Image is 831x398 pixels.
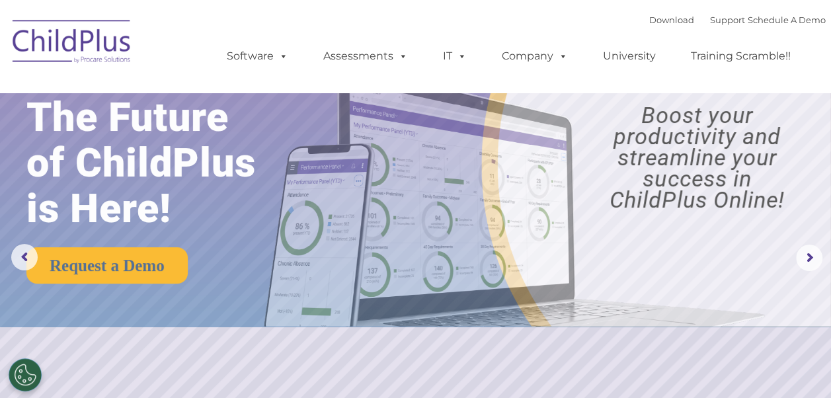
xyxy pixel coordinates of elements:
a: Software [214,43,301,69]
a: University [590,43,669,69]
img: ChildPlus by Procare Solutions [6,11,138,77]
span: Last name [184,87,224,97]
font: | [649,15,826,25]
a: Download [649,15,694,25]
a: Company [489,43,581,69]
a: Support [710,15,745,25]
span: Phone number [184,141,240,151]
a: Assessments [310,43,421,69]
button: Cookies Settings [9,358,42,391]
rs-layer: The Future of ChildPlus is Here! [26,95,292,231]
a: IT [430,43,480,69]
a: Request a Demo [26,247,188,284]
a: Schedule A Demo [748,15,826,25]
a: Training Scramble!! [678,43,804,69]
rs-layer: Boost your productivity and streamline your success in ChildPlus Online! [574,104,820,210]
